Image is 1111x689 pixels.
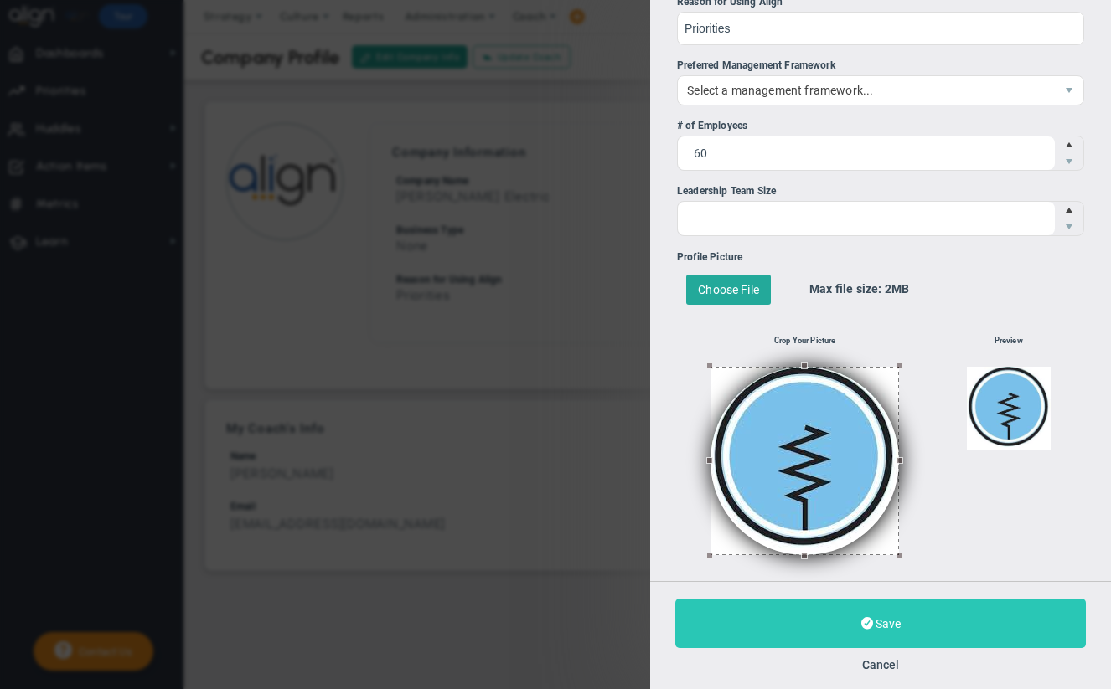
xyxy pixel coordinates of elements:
button: Cancel [862,658,899,671]
span: select [1055,76,1083,105]
button: Save [675,599,1086,648]
div: Preferred Management Framework [677,58,1084,74]
h6: Preview [995,332,1023,348]
span: Save [876,617,901,630]
img: Preview of Cropped Photo [967,367,1051,450]
div: Profile Picture [677,249,1084,265]
div: Leadership Team Size [677,183,1084,199]
span: Decrease value [1055,153,1083,170]
span: Increase value [1055,136,1083,153]
div: Max file size: 2MB [788,265,1084,314]
span: Select a management framework... [678,76,1055,105]
div: Choose File [686,275,771,305]
input: Reason for Using Align [677,12,1084,45]
div: # of Employees [677,118,1084,134]
span: Increase value [1055,202,1083,219]
span: Decrease value [1055,219,1083,235]
input: # of Employees [678,136,1055,170]
input: Leadership Team Size [678,202,1055,235]
h6: Crop Your Picture [774,332,836,348]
